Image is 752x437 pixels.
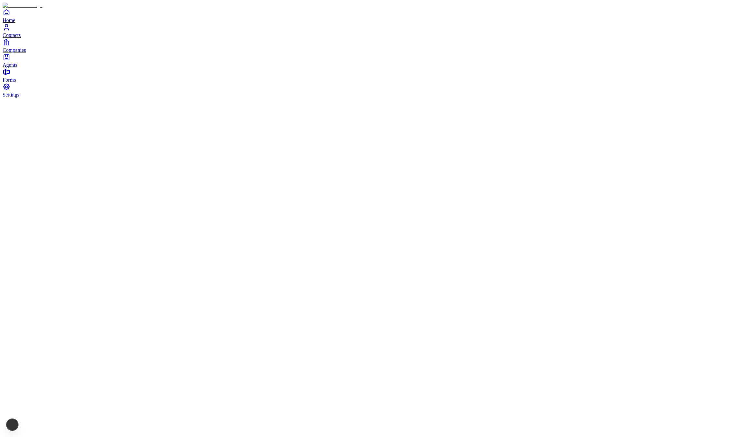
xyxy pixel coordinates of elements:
[3,47,26,53] span: Companies
[3,23,749,38] a: Contacts
[3,38,749,53] a: Companies
[3,92,19,98] span: Settings
[3,77,16,83] span: Forms
[3,17,15,23] span: Home
[3,32,21,38] span: Contacts
[3,83,749,98] a: Settings
[3,62,17,68] span: Agents
[3,68,749,83] a: Forms
[3,8,749,23] a: Home
[3,53,749,68] a: Agents
[3,3,42,8] img: Item Brain Logo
